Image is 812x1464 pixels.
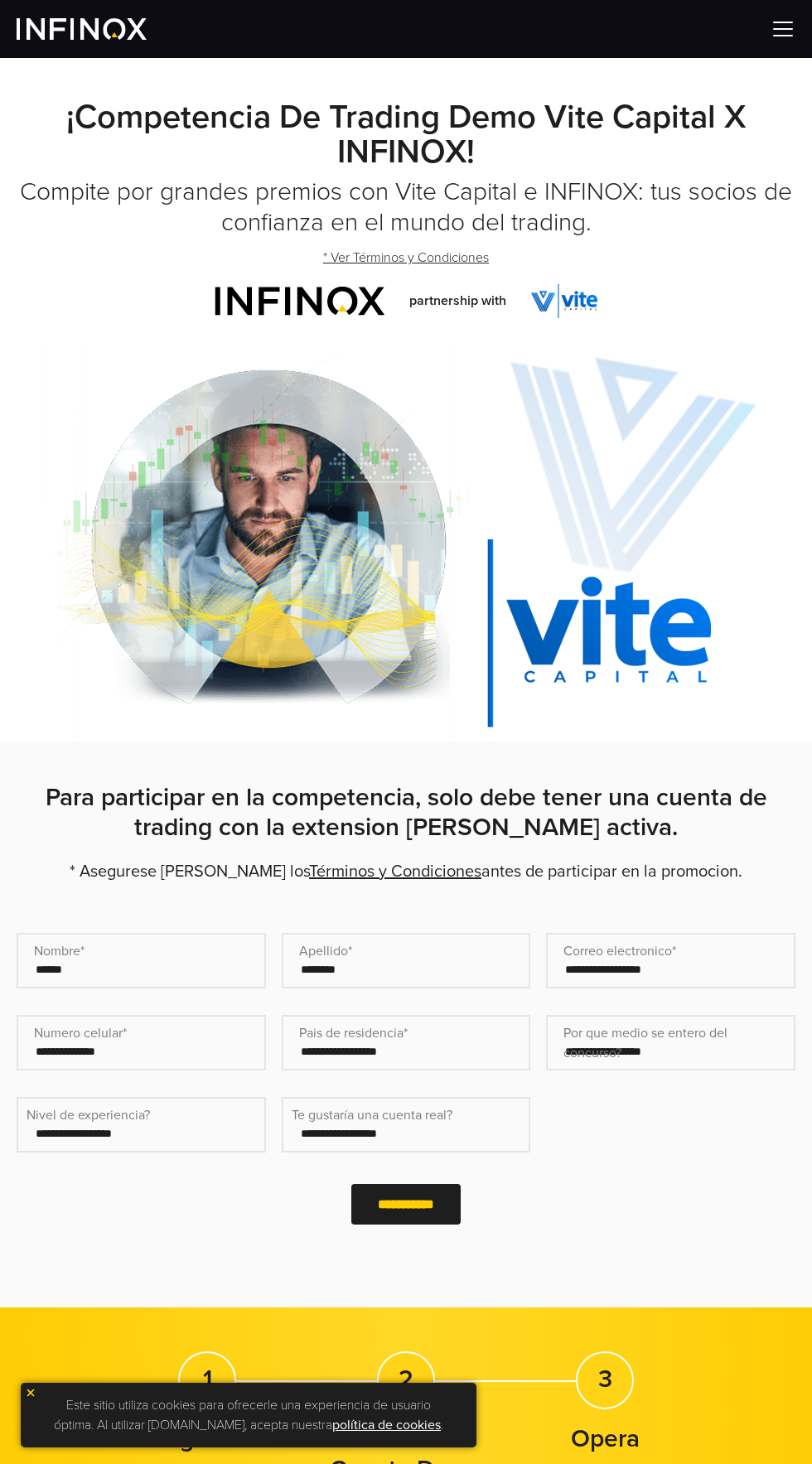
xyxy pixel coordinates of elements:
[29,1391,468,1439] p: Este sitio utiliza cookies para ofrecerle una experiencia de usuario óptima. Al utilizar [DOMAIN_...
[17,177,795,238] h2: Compite por grandes premios con Vite Capital e INFINOX: tus socios de confianza en el mundo del t...
[46,782,767,843] strong: Para participar en la competencia, solo debe tener una cuenta de trading con la extension [PERSON...
[203,1364,212,1394] strong: 1
[598,1364,612,1394] strong: 3
[332,1417,441,1433] a: política de cookies
[321,238,491,278] a: * Ver Términos y Condiciones
[66,97,746,172] strong: ¡Competencia de Trading Demo Vite Capital x INFINOX!
[151,1423,263,1454] strong: Regístrate
[399,1364,413,1394] strong: 2
[25,1387,36,1399] img: yellow close icon
[309,862,481,882] a: Términos y Condiciones
[571,1423,640,1454] strong: Opera
[17,860,795,883] p: * Asegurese [PERSON_NAME] los antes de participar en la promocion.
[409,291,506,311] span: partnership with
